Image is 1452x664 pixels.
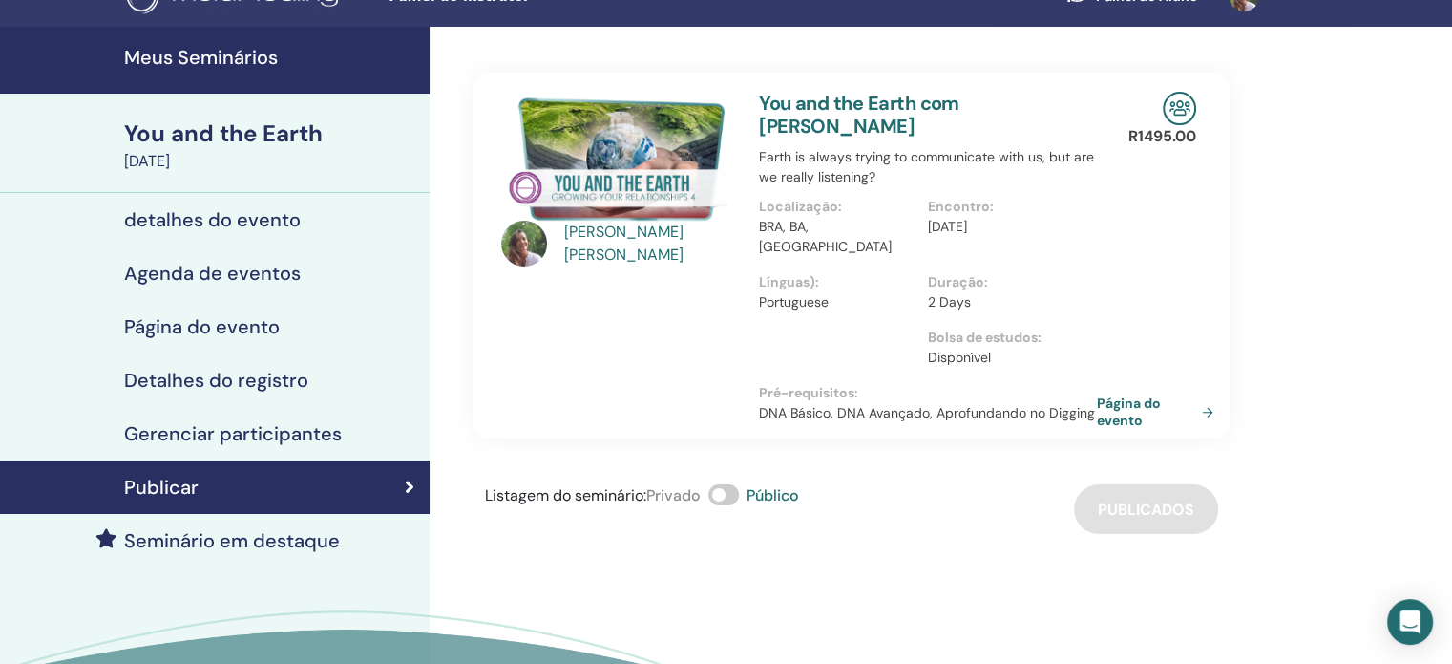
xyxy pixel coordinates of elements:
p: DNA Básico, DNA Avançado, Aprofundando no Digging [759,403,1097,423]
p: Pré-requisitos : [759,383,1097,403]
span: Privado [646,485,701,505]
h4: Meus Seminários [124,46,418,69]
img: In-Person Seminar [1163,92,1196,125]
p: Bolsa de estudos : [928,328,1085,348]
a: You and the Earth[DATE] [113,118,430,173]
div: Open Intercom Messenger [1387,599,1433,645]
img: You and the Earth [501,92,736,226]
a: [PERSON_NAME] [PERSON_NAME] [564,221,741,267]
p: Encontro : [928,197,1085,217]
p: Portuguese [759,292,916,312]
p: Línguas) : [759,272,916,292]
h4: Publicar [124,476,199,499]
img: default.jpg [501,221,547,267]
div: [DATE] [124,150,418,173]
p: Duração : [928,272,1085,292]
p: BRA, BA, [GEOGRAPHIC_DATA] [759,217,916,257]
p: Earth is always trying to communicate with us, but are we really listening? [759,147,1097,187]
span: Listagem do seminário : [485,485,646,505]
p: Disponível [928,348,1085,368]
span: Público [747,485,799,505]
p: [DATE] [928,217,1085,237]
h4: detalhes do evento [124,208,301,231]
div: You and the Earth [124,118,418,150]
h4: Página do evento [124,315,280,338]
h4: Detalhes do registro [124,369,308,392]
h4: Seminário em destaque [124,529,340,552]
p: Localização : [759,197,916,217]
h4: Gerenciar participantes [124,422,342,445]
p: 2 Days [928,292,1085,312]
p: R 1495.00 [1128,125,1196,148]
a: Página do evento [1097,395,1221,429]
a: You and the Earth com [PERSON_NAME] [759,91,959,139]
h4: Agenda de eventos [124,262,301,285]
